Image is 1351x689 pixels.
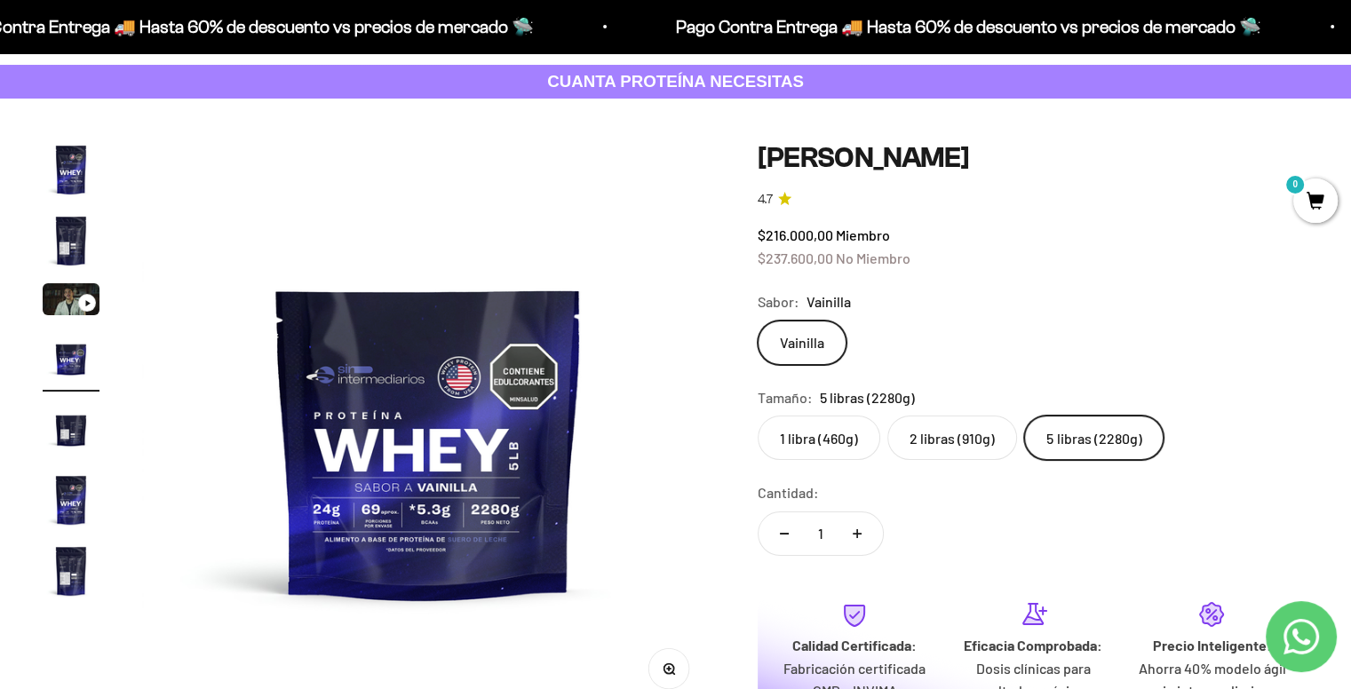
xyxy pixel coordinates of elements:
button: Reducir cantidad [759,512,810,555]
label: Cantidad: [758,481,819,504]
a: 0 [1293,193,1338,212]
img: Proteína Whey - Vainilla [43,471,99,528]
strong: Precio Inteligente: [1152,637,1271,653]
button: Ir al artículo 7 [43,542,99,605]
legend: Sabor: [758,290,799,313]
button: Ir al artículo 2 [43,212,99,274]
img: Proteína Whey - Vainilla [43,141,99,198]
span: Vainilla [807,290,851,313]
a: 4.74.7 de 5.0 estrellas [758,190,1308,210]
button: Ir al artículo 3 [43,283,99,321]
span: $237.600,00 [758,249,833,266]
button: Ir al artículo 1 [43,141,99,203]
strong: Calidad Certificada: [792,637,917,653]
span: Miembro [836,226,890,243]
legend: Tamaño: [758,386,813,409]
strong: Eficacia Comprobada: [964,637,1102,653]
span: 4.7 [758,190,773,210]
img: Proteína Whey - Vainilla [43,329,99,386]
p: Pago Contra Entrega 🚚 Hasta 60% de descuento vs precios de mercado 🛸 [600,12,1186,41]
mark: 0 [1284,174,1306,195]
img: Proteína Whey - Vainilla [43,400,99,457]
button: Ir al artículo 5 [43,400,99,463]
span: 5 libras (2280g) [820,386,915,409]
span: $216.000,00 [758,226,833,243]
img: Proteína Whey - Vainilla [43,212,99,269]
strong: CUANTA PROTEÍNA NECESITAS [547,72,804,91]
h1: [PERSON_NAME] [758,141,1308,175]
button: Aumentar cantidad [831,512,883,555]
img: Proteína Whey - Vainilla [43,542,99,599]
span: No Miembro [836,249,910,266]
button: Ir al artículo 4 [43,329,99,392]
button: Ir al artículo 6 [43,471,99,534]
